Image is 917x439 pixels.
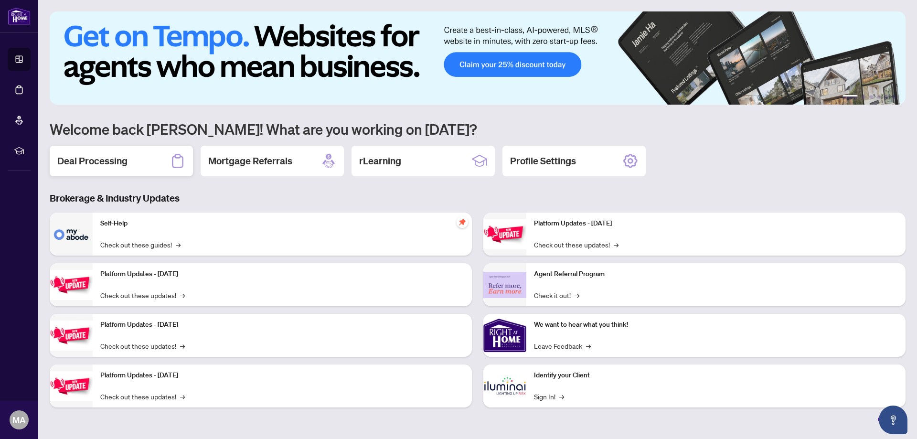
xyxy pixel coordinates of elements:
[483,314,526,357] img: We want to hear what you think!
[559,391,564,402] span: →
[483,219,526,249] img: Platform Updates - June 23, 2025
[879,406,907,434] button: Open asap
[180,391,185,402] span: →
[50,270,93,300] img: Platform Updates - September 16, 2025
[534,290,579,300] a: Check it out!→
[534,391,564,402] a: Sign In!→
[534,341,591,351] a: Leave Feedback→
[100,269,464,279] p: Platform Updates - [DATE]
[100,320,464,330] p: Platform Updates - [DATE]
[575,290,579,300] span: →
[892,95,896,99] button: 6
[50,213,93,256] img: Self-Help
[869,95,873,99] button: 3
[510,154,576,168] h2: Profile Settings
[534,320,898,330] p: We want to hear what you think!
[8,7,31,25] img: logo
[50,120,906,138] h1: Welcome back [PERSON_NAME]! What are you working on [DATE]?
[100,370,464,381] p: Platform Updates - [DATE]
[877,95,881,99] button: 4
[586,341,591,351] span: →
[885,95,888,99] button: 5
[457,216,468,228] span: pushpin
[50,371,93,401] img: Platform Updates - July 8, 2025
[57,154,128,168] h2: Deal Processing
[614,239,618,250] span: →
[100,239,181,250] a: Check out these guides!→
[100,391,185,402] a: Check out these updates!→
[176,239,181,250] span: →
[534,239,618,250] a: Check out these updates!→
[100,218,464,229] p: Self-Help
[50,11,906,105] img: Slide 0
[100,341,185,351] a: Check out these updates!→
[862,95,865,99] button: 2
[12,413,26,427] span: MA
[534,370,898,381] p: Identify your Client
[359,154,401,168] h2: rLearning
[842,95,858,99] button: 1
[208,154,292,168] h2: Mortgage Referrals
[50,192,906,205] h3: Brokerage & Industry Updates
[534,218,898,229] p: Platform Updates - [DATE]
[180,341,185,351] span: →
[483,364,526,407] img: Identify your Client
[50,321,93,351] img: Platform Updates - July 21, 2025
[100,290,185,300] a: Check out these updates!→
[483,272,526,298] img: Agent Referral Program
[180,290,185,300] span: →
[534,269,898,279] p: Agent Referral Program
